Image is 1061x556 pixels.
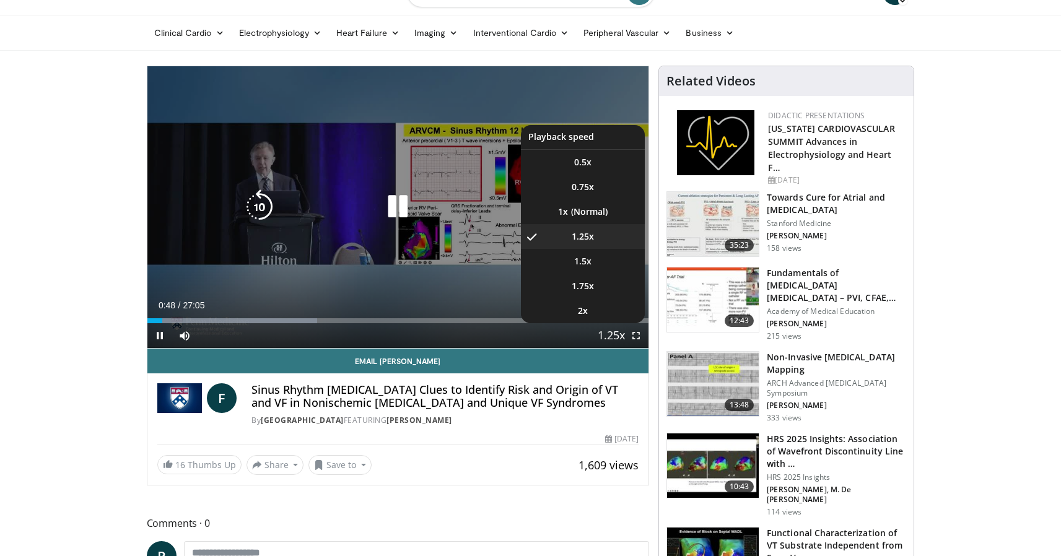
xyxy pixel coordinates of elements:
[605,433,639,445] div: [DATE]
[466,20,577,45] a: Interventional Cardio
[172,323,197,348] button: Mute
[667,267,759,332] img: 4e963368-586b-4a90-9e7c-fb12b6f7a81e.150x105_q85_crop-smart_upscale.jpg
[407,20,466,45] a: Imaging
[183,300,204,310] span: 27:05
[677,110,754,175] img: 1860aa7a-ba06-47e3-81a4-3dc728c2b4cf.png.150x105_q85_autocrop_double_scale_upscale_version-0.2.png
[175,459,185,471] span: 16
[767,231,906,241] p: [PERSON_NAME]
[261,415,344,425] a: [GEOGRAPHIC_DATA]
[159,300,175,310] span: 0:48
[572,230,594,243] span: 1.25x
[147,515,650,531] span: Comments 0
[767,433,906,470] h3: HRS 2025 Insights: Association of Wavefront Discontinuity Line with …
[767,306,906,316] p: Academy of Medical Education
[678,20,741,45] a: Business
[767,331,801,341] p: 215 views
[147,66,649,349] video-js: Video Player
[386,415,452,425] a: [PERSON_NAME]
[147,323,172,348] button: Pause
[666,433,906,517] a: 10:43 HRS 2025 Insights: Association of Wavefront Discontinuity Line with … HRS 2025 Insights [PE...
[768,123,895,173] a: [US_STATE] CARDIOVASCULAR SUMMIT Advances in Electrophysiology and Heart F…
[767,485,906,505] p: [PERSON_NAME], M. De [PERSON_NAME]
[767,378,906,398] p: ARCH Advanced [MEDICAL_DATA] Symposium
[767,472,906,482] p: HRS 2025 Insights
[578,305,588,317] span: 2x
[725,315,754,327] span: 12:43
[232,20,329,45] a: Electrophysiology
[329,20,407,45] a: Heart Failure
[767,351,906,376] h3: Non-Invasive [MEDICAL_DATA] Mapping
[572,181,594,193] span: 0.75x
[574,255,592,267] span: 1.5x
[251,383,639,410] h4: Sinus Rhythm [MEDICAL_DATA] Clues to Identify Risk and Origin of VT and VF in Nonischemic [MEDICA...
[767,243,801,253] p: 158 views
[599,323,624,348] button: Playback Rate
[666,74,756,89] h4: Related Videos
[147,318,649,323] div: Progress Bar
[572,280,594,292] span: 1.75x
[666,351,906,423] a: 13:48 Non-Invasive [MEDICAL_DATA] Mapping ARCH Advanced [MEDICAL_DATA] Symposium [PERSON_NAME] 33...
[768,110,904,121] div: Didactic Presentations
[767,191,906,216] h3: Towards Cure for Atrial and [MEDICAL_DATA]
[666,267,906,341] a: 12:43 Fundamentals of [MEDICAL_DATA] [MEDICAL_DATA] – PVI, CFAE, Empiric Lines, Trigge… Academy o...
[579,458,639,472] span: 1,609 views
[207,383,237,413] a: F
[666,191,906,257] a: 35:23 Towards Cure for Atrial and [MEDICAL_DATA] Stanford Medicine [PERSON_NAME] 158 views
[157,455,242,474] a: 16 Thumbs Up
[725,480,754,493] span: 10:43
[725,239,754,251] span: 35:23
[768,175,904,186] div: [DATE]
[767,401,906,410] p: [PERSON_NAME]
[251,415,639,426] div: By FEATURING
[178,300,181,310] span: /
[147,20,232,45] a: Clinical Cardio
[157,383,203,413] img: Penn Medicine Heart and Vascular Center
[574,156,592,168] span: 0.5x
[147,349,649,373] a: Email [PERSON_NAME]
[767,267,906,304] h3: Fundamentals of [MEDICAL_DATA] [MEDICAL_DATA] – PVI, CFAE, Empiric Lines, Trigge…
[667,192,759,256] img: 84544d11-cb54-4529-bf25-9e6e59945570.150x105_q85_crop-smart_upscale.jpg
[767,413,801,423] p: 333 views
[558,206,568,218] span: 1x
[667,433,759,498] img: 0296b6b8-7e8a-4169-92bb-13cc3d90f710.150x105_q85_crop-smart_upscale.jpg
[308,455,372,475] button: Save to
[576,20,678,45] a: Peripheral Vascular
[767,219,906,228] p: Stanford Medicine
[667,352,759,416] img: e2ebe5f7-8251-4f71-8ece-448796a9c2fe.150x105_q85_crop-smart_upscale.jpg
[767,319,906,329] p: [PERSON_NAME]
[247,455,304,475] button: Share
[624,323,648,348] button: Fullscreen
[725,399,754,411] span: 13:48
[767,507,801,517] p: 114 views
